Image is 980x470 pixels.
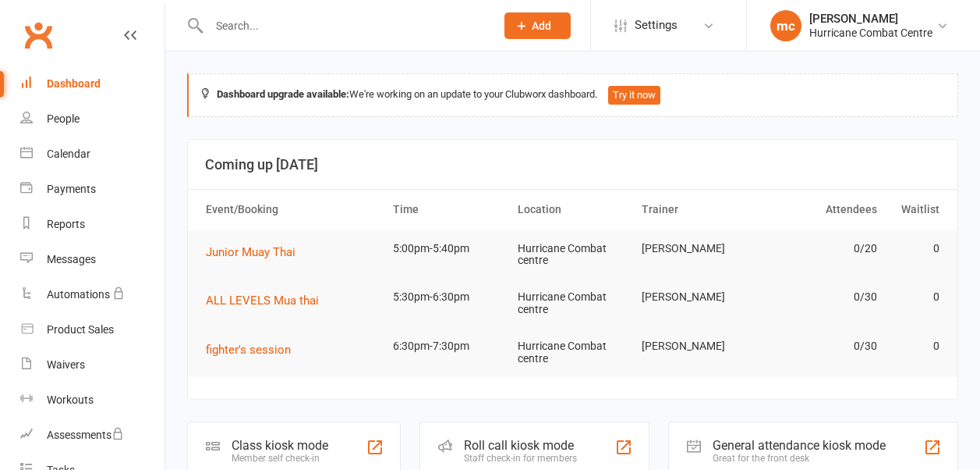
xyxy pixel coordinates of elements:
div: Staff check-in for members [464,453,577,464]
div: Payments [47,183,96,195]
div: Automations [47,288,110,301]
div: Roll call kiosk mode [464,438,577,453]
td: 0 [884,328,946,365]
a: Payments [20,172,165,207]
th: Waitlist [884,190,946,230]
div: General attendance kiosk mode [713,438,886,453]
strong: Dashboard upgrade available: [217,88,349,100]
div: Class kiosk mode [232,438,328,453]
td: 6:30pm-7:30pm [386,328,511,365]
div: Calendar [47,148,90,160]
div: Reports [47,218,85,230]
a: Clubworx [19,16,58,55]
th: Event/Booking [199,190,386,230]
td: Hurricane Combat centre [511,230,635,280]
td: [PERSON_NAME] [635,230,759,267]
a: Dashboard [20,66,165,101]
td: 0/30 [759,328,884,365]
a: Assessments [20,418,165,453]
h3: Coming up [DATE] [205,157,940,173]
a: Waivers [20,347,165,383]
a: Messages [20,242,165,277]
span: ALL LEVELS Mua thai [206,294,319,308]
a: People [20,101,165,137]
button: fighter's session [206,340,302,359]
button: Junior Muay Thai [206,243,306,262]
div: Messages [47,253,96,265]
button: Add [504,12,571,39]
a: Automations [20,277,165,312]
th: Time [386,190,511,230]
a: Reports [20,207,165,242]
td: [PERSON_NAME] [635,279,759,315]
th: Trainer [635,190,759,230]
input: Search... [204,15,484,37]
span: Settings [635,8,678,43]
td: Hurricane Combat centre [511,279,635,328]
button: Try it now [608,86,660,105]
a: Workouts [20,383,165,418]
td: 0/30 [759,279,884,315]
div: We're working on an update to your Clubworx dashboard. [187,73,958,117]
div: People [47,112,80,125]
td: 5:00pm-5:40pm [386,230,511,267]
td: 0/20 [759,230,884,267]
div: Product Sales [47,323,114,336]
th: Location [511,190,635,230]
td: 5:30pm-6:30pm [386,279,511,315]
td: [PERSON_NAME] [635,328,759,365]
div: Hurricane Combat Centre [809,26,932,40]
div: Workouts [47,393,94,406]
td: 0 [884,230,946,267]
a: Calendar [20,137,165,172]
span: Add [532,20,551,32]
div: Waivers [47,358,85,371]
td: 0 [884,279,946,315]
div: Dashboard [47,77,101,90]
div: mc [770,10,801,41]
div: Assessments [47,429,124,441]
button: ALL LEVELS Mua thai [206,291,330,310]
th: Attendees [759,190,884,230]
a: Product Sales [20,312,165,347]
span: Junior Muay Thai [206,245,295,259]
div: [PERSON_NAME] [809,12,932,26]
div: Member self check-in [232,453,328,464]
span: fighter's session [206,343,291,357]
div: Great for the front desk [713,453,886,464]
td: Hurricane Combat centre [511,328,635,377]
